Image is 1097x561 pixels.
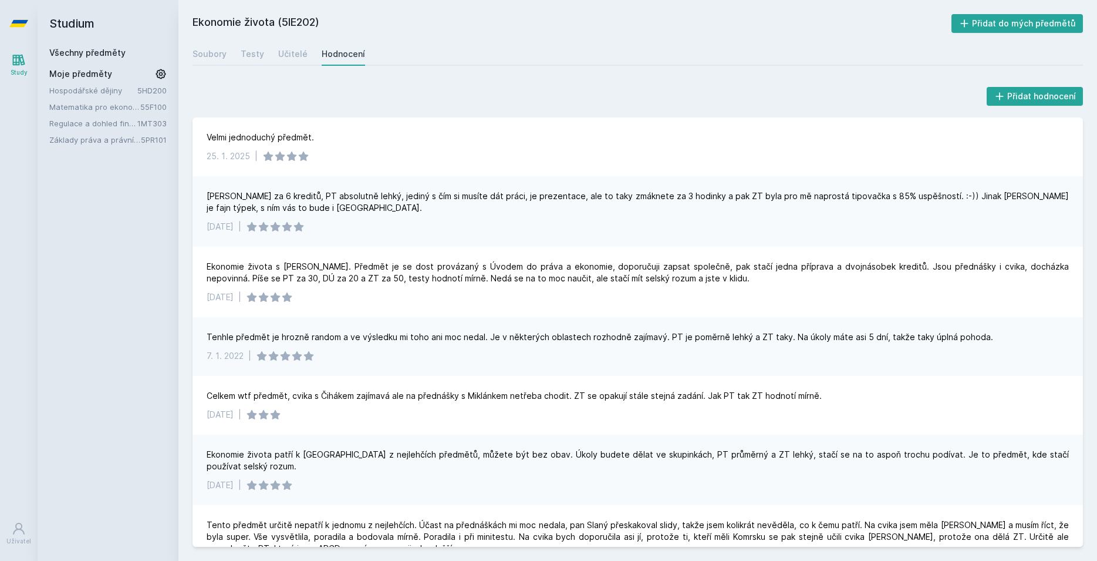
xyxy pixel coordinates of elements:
div: [DATE] [207,409,234,421]
div: Study [11,68,28,77]
a: Soubory [193,42,227,66]
div: Soubory [193,48,227,60]
a: 5HD200 [137,86,167,95]
a: Hospodářské dějiny [49,85,137,96]
div: 7. 1. 2022 [207,350,244,362]
div: Ekonomie života patří k [GEOGRAPHIC_DATA] z nejlehčích předmětů, můžete být bez obav. Úkoly budet... [207,449,1069,472]
div: Celkem wtf předmět, cvika s Čihákem zajímavá ale na přednášky s Miklánkem netřeba chodit. ZT se o... [207,390,822,402]
div: | [255,150,258,162]
div: Velmi jednoduchý předmět. [207,132,314,143]
a: Hodnocení [322,42,365,66]
a: Regulace a dohled finančního systému [49,117,137,129]
div: Učitelé [278,48,308,60]
div: | [238,409,241,421]
div: | [238,479,241,491]
div: Tenhle předmět je hrozně random a ve výsledku mi toho ani moc nedal. Je v některých oblastech roz... [207,331,993,343]
a: Study [2,47,35,83]
span: Moje předměty [49,68,112,80]
div: Tento předmět určitě nepatří k jednomu z nejlehčích. Účast na přednáškách mi moc nedala, pan Slan... [207,519,1069,555]
div: | [248,350,251,362]
div: [PERSON_NAME] za 6 kreditů, PT absolutně lehký, jediný s čím si musíte dát práci, je prezentace, ... [207,190,1069,214]
a: 55F100 [140,102,167,112]
a: Všechny předměty [49,48,126,58]
a: Základy práva a právní nauky [49,134,141,146]
a: 5PR101 [141,135,167,145]
div: 25. 1. 2025 [207,150,250,162]
div: [DATE] [207,221,234,233]
h2: Ekonomie života (5IE202) [193,14,951,33]
a: 1MT303 [137,119,167,128]
div: | [238,221,241,233]
button: Přidat do mých předmětů [951,14,1084,33]
div: [DATE] [207,479,234,491]
div: Testy [241,48,264,60]
a: Uživatel [2,516,35,552]
div: [DATE] [207,291,234,303]
div: | [238,291,241,303]
button: Přidat hodnocení [987,87,1084,106]
div: Uživatel [6,537,31,546]
a: Testy [241,42,264,66]
a: Matematika pro ekonomy (Matematika A) [49,101,140,113]
div: Ekonomie života s [PERSON_NAME]. Předmět je se dost provázaný s Úvodem do práva a ekonomie, dopor... [207,261,1069,284]
a: Učitelé [278,42,308,66]
div: Hodnocení [322,48,365,60]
